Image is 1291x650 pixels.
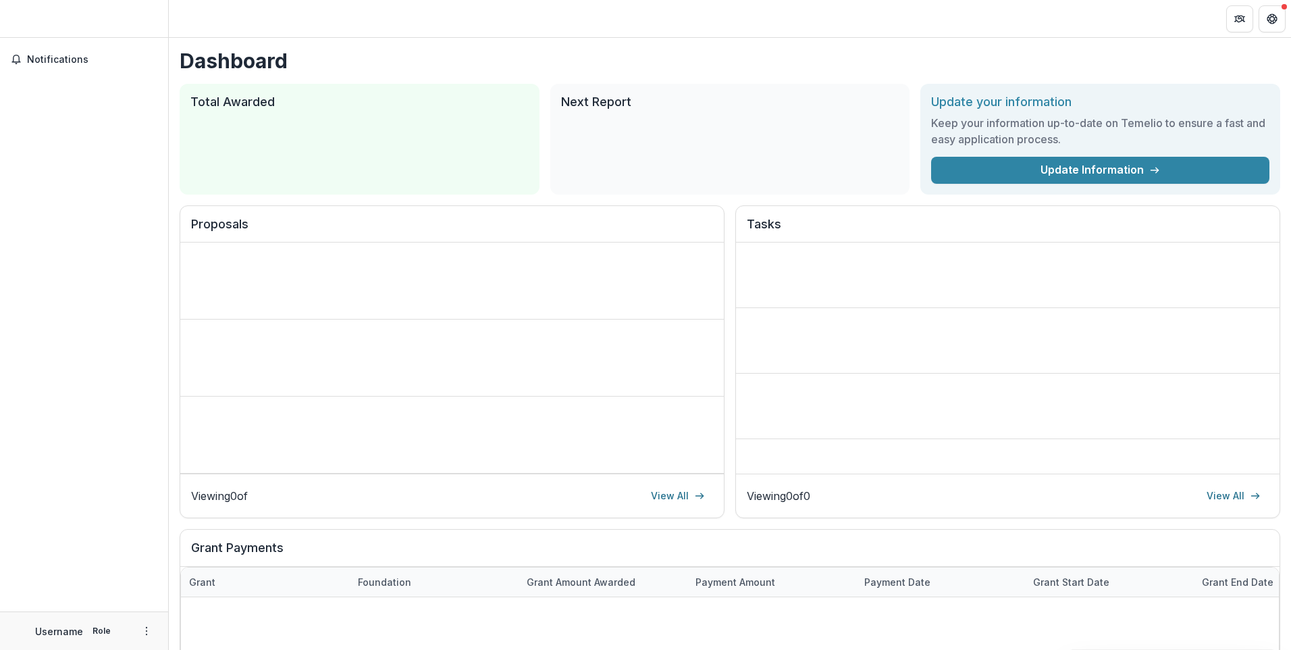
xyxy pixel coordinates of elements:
[191,217,713,243] h2: Proposals
[138,623,155,639] button: More
[747,488,810,504] p: Viewing 0 of 0
[191,488,248,504] p: Viewing 0 of
[931,157,1269,184] a: Update Information
[1259,5,1286,32] button: Get Help
[931,95,1269,109] h2: Update your information
[643,485,713,507] a: View All
[1198,485,1269,507] a: View All
[180,49,1280,73] h1: Dashboard
[561,95,899,109] h2: Next Report
[1226,5,1253,32] button: Partners
[88,625,115,637] p: Role
[27,54,157,66] span: Notifications
[747,217,1269,243] h2: Tasks
[5,49,163,70] button: Notifications
[931,115,1269,147] h3: Keep your information up-to-date on Temelio to ensure a fast and easy application process.
[191,541,1269,566] h2: Grant Payments
[190,95,529,109] h2: Total Awarded
[35,624,83,639] p: Username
